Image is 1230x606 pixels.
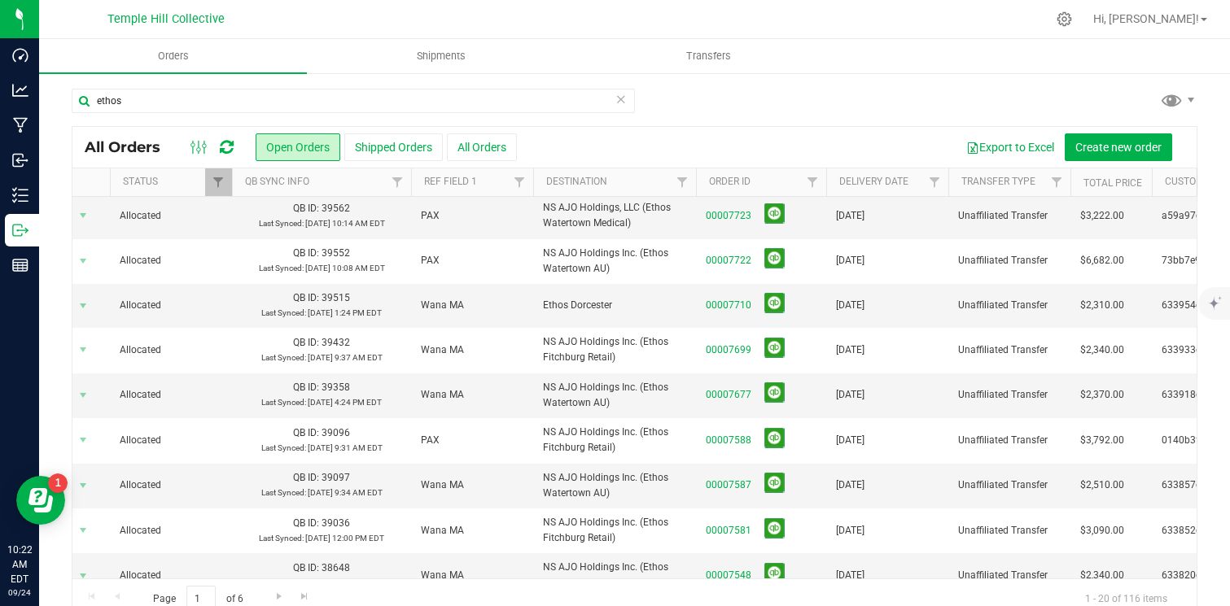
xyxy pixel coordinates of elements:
span: $3,792.00 [1080,433,1124,448]
span: Allocated [120,387,222,403]
span: Allocated [120,342,222,358]
input: Search Order ID, Destination, Customer PO... [72,89,635,113]
span: select [73,565,94,587]
button: Shipped Orders [344,133,443,161]
span: [DATE] 9:31 AM EDT [308,443,383,452]
span: select [73,384,94,407]
span: 39552 [322,247,350,259]
span: $2,340.00 [1080,568,1124,583]
span: Allocated [120,298,222,313]
span: [DATE] 1:24 PM EDT [308,308,382,317]
a: Filter [669,168,696,196]
span: Unaffiliated Transfer [958,568,1061,583]
span: Last Synced: [259,219,304,228]
span: Unaffiliated Transfer [958,342,1061,358]
a: Filter [921,168,948,196]
span: Unaffiliated Transfer [958,523,1061,538]
span: NS AJO Holdings Inc. (Ethos Fitchburg Retail) [543,515,686,546]
span: 39515 [322,292,350,303]
a: Ref Field 1 [424,176,477,187]
span: Last Synced: [261,308,306,317]
iframe: Resource center unread badge [48,473,68,493]
span: Unaffiliated Transfer [958,298,1061,313]
span: Wana MA [421,568,464,583]
span: select [73,338,94,361]
span: QB ID: [293,337,319,348]
a: Filter [1044,168,1070,196]
button: All Orders [447,133,517,161]
a: Filter [799,168,826,196]
a: Shipments [307,39,575,73]
span: PAX [421,208,440,224]
span: Create new order [1075,141,1162,154]
a: 00007587 [706,477,751,493]
a: 00007581 [706,523,751,538]
span: Allocated [120,208,222,224]
inline-svg: Inbound [12,152,28,168]
span: 39097 [322,472,350,483]
a: 00007723 [706,208,751,224]
span: NS AJO Holdings Inc. (Ethos Fitchburg Retail) [543,425,686,456]
span: 39562 [322,203,350,214]
span: [DATE] [836,387,865,403]
span: QB ID: [293,517,319,529]
span: Transfers [664,49,753,63]
span: Clear [615,89,627,110]
a: Transfer Type [961,176,1035,187]
a: 00007677 [706,387,751,403]
span: [DATE] [836,477,865,493]
inline-svg: Outbound [12,222,28,238]
span: Last Synced: [261,353,306,362]
span: Temple Hill Collective [107,12,225,26]
span: [DATE] 4:24 PM EDT [308,398,382,407]
span: All Orders [85,138,177,156]
span: Wana MA [421,342,464,358]
span: Wana MA [421,298,464,313]
span: NS AJO Holdings Inc. (Ethos Watertown AU) [543,246,686,277]
span: NS AJO Holdings Inc. (Ethos Fitchburg Retail) [543,334,686,365]
span: QB ID: [293,381,319,393]
span: [DATE] [836,523,865,538]
span: Allocated [120,253,222,268]
a: 00007722 [706,253,751,268]
a: 00007710 [706,298,751,313]
span: QB ID: [293,292,319,303]
span: QB ID: [293,247,319,259]
p: 09/24 [7,586,32,599]
span: Orders [136,49,211,63]
span: Allocated [120,477,222,493]
a: Total Price [1083,177,1142,189]
span: Last Synced: [259,534,304,543]
span: Allocated [120,568,222,583]
span: Last Synced: [261,443,306,452]
inline-svg: Inventory [12,187,28,203]
span: [DATE] 10:08 AM EDT [305,264,385,272]
span: [DATE] [836,568,865,583]
span: NS AJO Holdings Inc. (Ethos Watertown AU) [543,560,686,591]
span: Shipments [395,49,488,63]
span: Last Synced: [259,264,304,272]
span: Wana MA [421,387,464,403]
span: Unaffiliated Transfer [958,477,1061,493]
span: $2,310.00 [1080,298,1124,313]
a: Transfers [575,39,843,73]
span: $2,340.00 [1080,342,1124,358]
span: QB ID: [293,472,319,483]
span: 39096 [322,427,350,438]
span: 39036 [322,517,350,529]
span: Unaffiliated Transfer [958,433,1061,448]
span: QB ID: [293,203,319,214]
span: Ethos Dorcester [543,298,686,313]
span: Unaffiliated Transfer [958,387,1061,403]
span: select [73,429,94,451]
span: QB ID: [293,562,319,573]
inline-svg: Manufacturing [12,117,28,133]
a: Status [123,176,158,187]
button: Export to Excel [956,133,1065,161]
a: Destination [546,176,607,187]
span: Unaffiliated Transfer [958,208,1061,224]
span: Allocated [120,523,222,538]
span: select [73,294,94,317]
span: Wana MA [421,477,464,493]
span: $2,370.00 [1080,387,1124,403]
